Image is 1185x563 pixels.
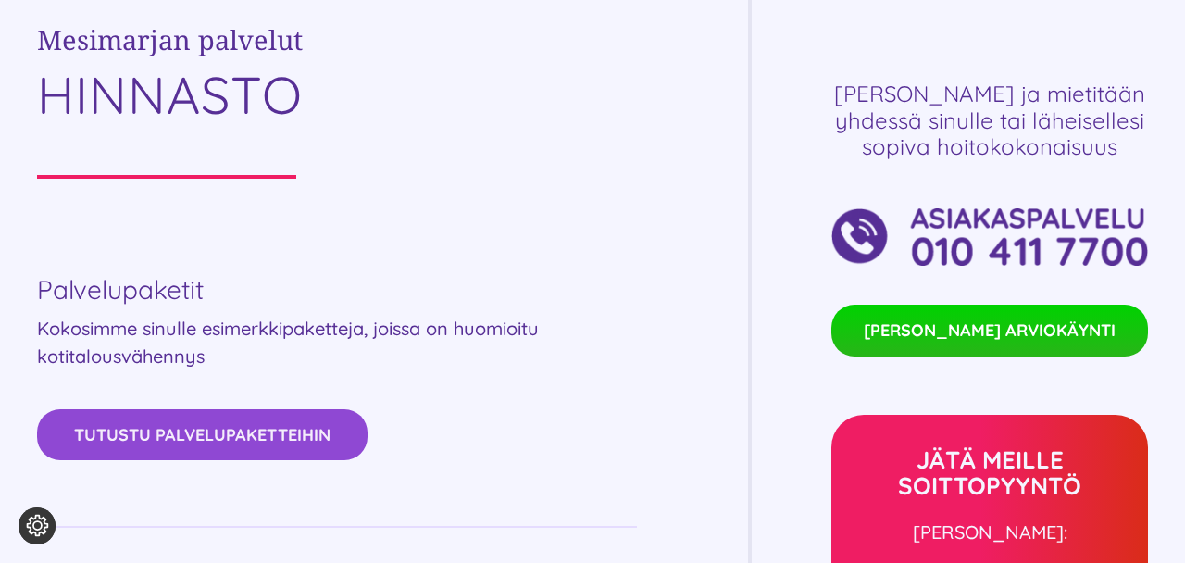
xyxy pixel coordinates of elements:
span: [PERSON_NAME] ARVIOKÄYNTI [864,319,1116,343]
span: Tutustu palvelupaketteihin [74,425,331,444]
h4: [PERSON_NAME] ja mieti­tään yhdessä si­nulle tai lähei­sellesi sopiva hoitokokonaisuus [831,81,1148,160]
button: Evästeasetukset [19,507,56,544]
h4: Palvelupaketit [37,274,637,306]
a: [PERSON_NAME] ARVIOKÄYNTI [831,305,1148,357]
p: [PERSON_NAME]: [831,519,1148,546]
h1: HINNASTO [37,67,637,124]
a: Tutustu palvelupaketteihin [37,409,368,460]
p: Kokosimme sinulle esimerkkipaketteja, joissa on huomioitu kotitalousvähennys [37,315,637,370]
span: Mesimarjan palvelut [37,21,303,57]
strong: JÄTÄ MEILLE SOITTOPYYNTÖ [898,444,1081,502]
